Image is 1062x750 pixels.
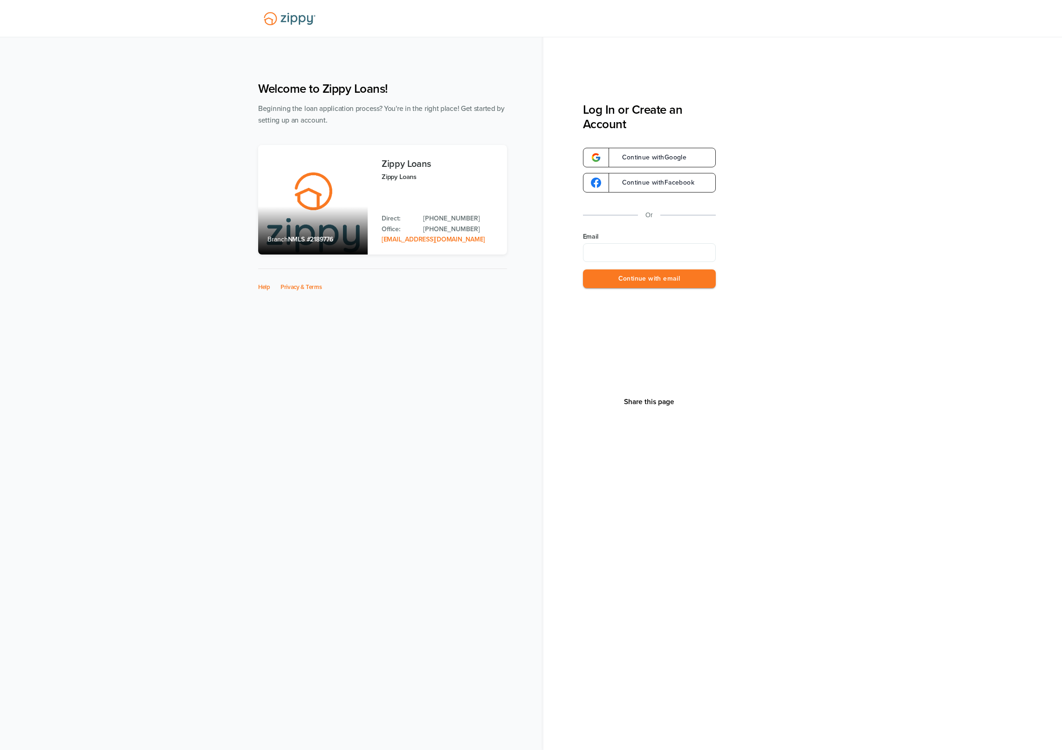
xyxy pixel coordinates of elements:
[382,159,498,169] h3: Zippy Loans
[281,283,322,291] a: Privacy & Terms
[267,235,288,243] span: Branch
[423,224,498,234] a: Office Phone: 512-975-2947
[591,152,601,163] img: google-logo
[591,178,601,188] img: google-logo
[583,243,716,262] input: Email Address
[382,172,498,182] p: Zippy Loans
[583,173,716,193] a: google-logoContinue withFacebook
[583,232,716,241] label: Email
[583,148,716,167] a: google-logoContinue withGoogle
[583,269,716,289] button: Continue with email
[382,213,414,224] p: Direct:
[258,104,505,124] span: Beginning the loan application process? You're in the right place! Get started by setting up an a...
[288,235,333,243] span: NMLS #2189776
[258,8,321,29] img: Lender Logo
[613,179,694,186] span: Continue with Facebook
[382,224,414,234] p: Office:
[621,397,677,406] button: Share This Page
[613,154,687,161] span: Continue with Google
[423,213,498,224] a: Direct Phone: 512-975-2947
[258,82,507,96] h1: Welcome to Zippy Loans!
[583,103,716,131] h3: Log In or Create an Account
[382,235,485,243] a: Email Address: zippyguide@zippymh.com
[645,209,653,221] p: Or
[258,283,270,291] a: Help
